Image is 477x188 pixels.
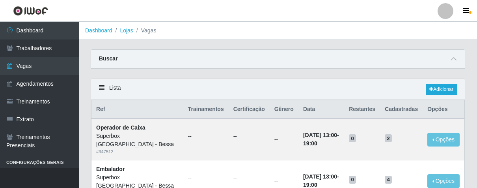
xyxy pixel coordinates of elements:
[79,22,477,40] nav: breadcrumb
[303,182,317,188] time: 19:00
[303,173,339,188] strong: -
[344,100,380,119] th: Restantes
[96,166,125,172] strong: Embalador
[99,55,117,62] strong: Buscar
[91,100,183,119] th: Ref
[229,100,270,119] th: Certificação
[270,100,298,119] th: Gênero
[13,6,48,16] img: CoreUI Logo
[270,118,298,160] td: --
[188,174,224,182] ul: --
[426,84,457,95] a: Adicionar
[233,174,265,182] ul: --
[233,132,265,141] ul: --
[303,132,339,147] strong: -
[427,133,460,147] button: Opções
[303,140,317,147] time: 19:00
[303,132,337,138] time: [DATE] 13:00
[349,176,356,184] span: 0
[349,134,356,142] span: 0
[385,134,392,142] span: 2
[427,174,460,188] button: Opções
[96,124,145,131] strong: Operador de Caixa
[133,26,157,35] li: Vagas
[183,100,229,119] th: Trainamentos
[423,100,464,119] th: Opções
[380,100,423,119] th: Cadastradas
[303,173,337,180] time: [DATE] 13:00
[96,149,179,155] div: # 347512
[85,27,112,34] a: Dashboard
[385,176,392,184] span: 4
[96,132,179,149] div: Superbox [GEOGRAPHIC_DATA] - Bessa
[298,100,344,119] th: Data
[188,132,224,141] ul: --
[91,79,465,100] div: Lista
[120,27,133,34] a: Lojas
